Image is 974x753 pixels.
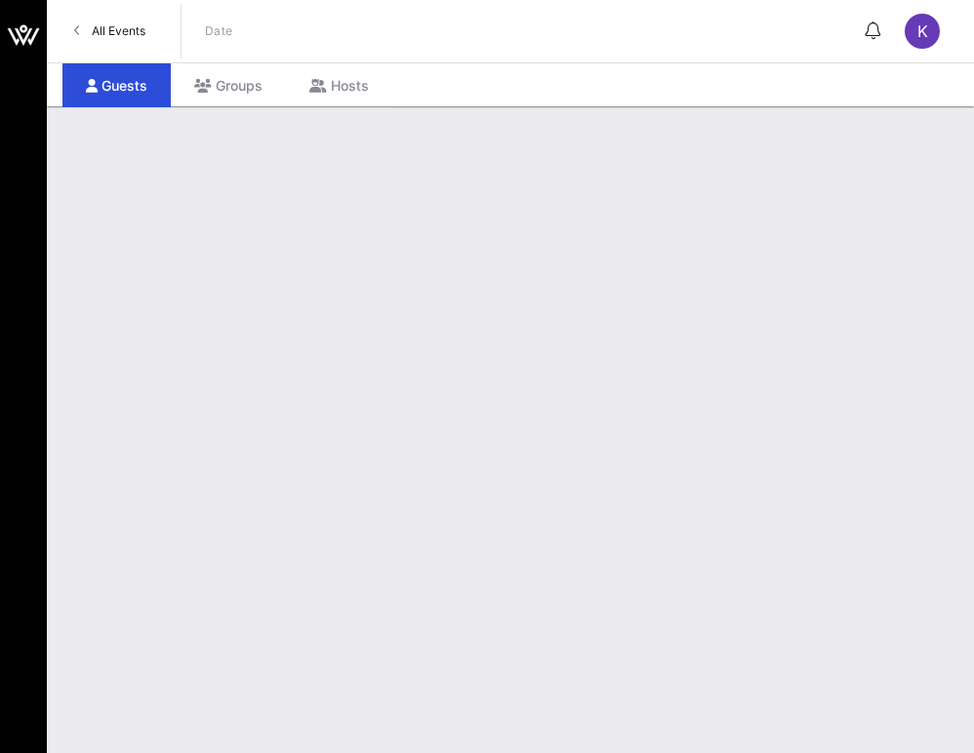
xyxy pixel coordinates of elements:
[62,16,157,47] a: All Events
[62,63,171,107] div: Guests
[171,63,286,107] div: Groups
[92,23,145,38] span: All Events
[905,14,940,49] div: K
[286,63,392,107] div: Hosts
[917,21,928,41] span: K
[205,21,233,41] p: Date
